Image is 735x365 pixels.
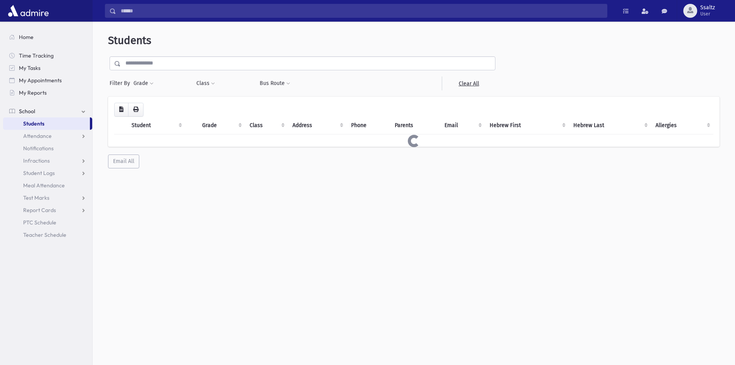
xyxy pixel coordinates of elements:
[3,154,92,167] a: Infractions
[23,194,49,201] span: Test Marks
[569,117,651,134] th: Hebrew Last
[23,231,66,238] span: Teacher Schedule
[3,229,92,241] a: Teacher Schedule
[23,132,52,139] span: Attendance
[700,5,715,11] span: Ssaltz
[23,120,44,127] span: Students
[128,103,144,117] button: Print
[19,108,35,115] span: School
[114,103,128,117] button: CSV
[3,49,92,62] a: Time Tracking
[288,117,346,134] th: Address
[108,34,151,47] span: Students
[3,130,92,142] a: Attendance
[23,207,56,214] span: Report Cards
[133,76,154,90] button: Grade
[19,34,34,41] span: Home
[196,76,215,90] button: Class
[3,167,92,179] a: Student Logs
[259,76,291,90] button: Bus Route
[110,79,133,87] span: Filter By
[3,62,92,74] a: My Tasks
[116,4,607,18] input: Search
[6,3,51,19] img: AdmirePro
[485,117,568,134] th: Hebrew First
[198,117,245,134] th: Grade
[23,145,54,152] span: Notifications
[23,182,65,189] span: Meal Attendance
[23,170,55,177] span: Student Logs
[3,74,92,87] a: My Appointments
[245,117,288,134] th: Class
[19,77,62,84] span: My Appointments
[3,105,92,117] a: School
[3,216,92,229] a: PTC Schedule
[346,117,390,134] th: Phone
[19,65,41,71] span: My Tasks
[440,117,485,134] th: Email
[390,117,440,134] th: Parents
[19,52,54,59] span: Time Tracking
[3,87,92,99] a: My Reports
[3,31,92,43] a: Home
[3,179,92,192] a: Meal Attendance
[108,154,139,168] button: Email All
[23,219,56,226] span: PTC Schedule
[19,89,47,96] span: My Reports
[651,117,713,134] th: Allergies
[3,142,92,154] a: Notifications
[127,117,185,134] th: Student
[23,157,50,164] span: Infractions
[3,204,92,216] a: Report Cards
[442,76,495,90] a: Clear All
[3,192,92,204] a: Test Marks
[700,11,715,17] span: User
[3,117,90,130] a: Students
